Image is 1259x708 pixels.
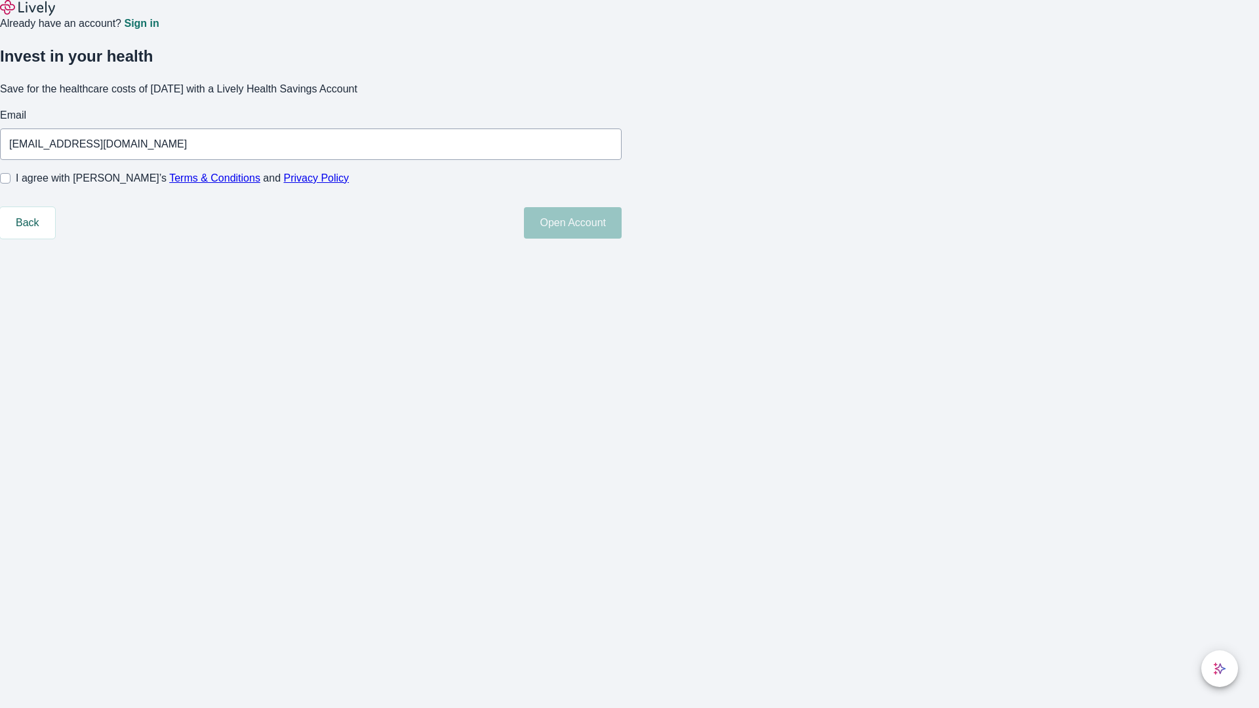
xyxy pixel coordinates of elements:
svg: Lively AI Assistant [1213,662,1226,675]
a: Sign in [124,18,159,29]
button: chat [1201,650,1238,687]
span: I agree with [PERSON_NAME]’s and [16,170,349,186]
a: Terms & Conditions [169,172,260,184]
a: Privacy Policy [284,172,350,184]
